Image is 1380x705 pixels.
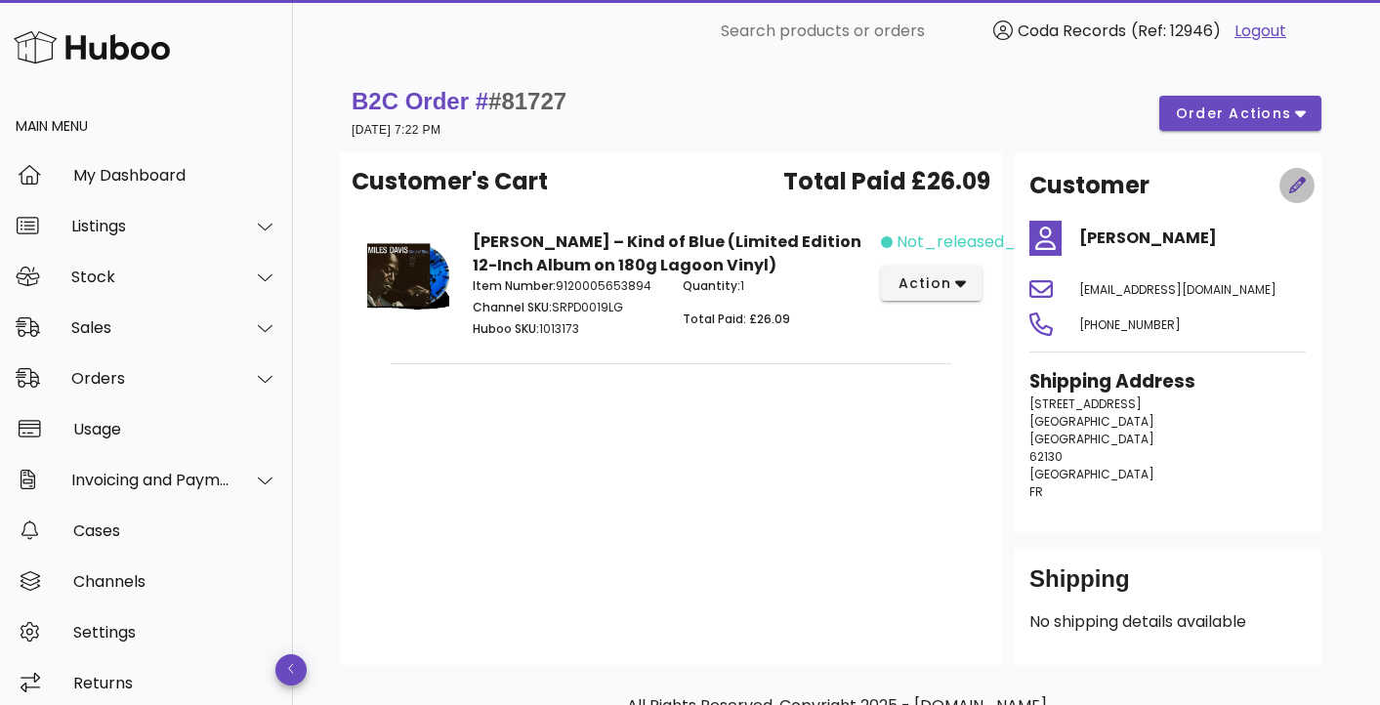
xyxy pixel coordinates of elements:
p: SRPD0019LG [473,299,659,316]
p: 9120005653894 [473,277,659,295]
div: Cases [73,521,277,540]
button: action [881,266,982,301]
strong: B2C Order # [352,88,566,114]
span: FR [1029,483,1043,500]
div: Invoicing and Payments [71,471,230,489]
div: My Dashboard [73,166,277,185]
span: Huboo SKU: [473,320,539,337]
div: Orders [71,369,230,388]
p: 1013173 [473,320,659,338]
span: [PHONE_NUMBER] [1079,316,1181,333]
div: Shipping [1029,563,1306,610]
span: [GEOGRAPHIC_DATA] [1029,466,1154,482]
span: Total Paid £26.09 [783,164,990,199]
h3: Shipping Address [1029,368,1306,395]
p: No shipping details available [1029,610,1306,634]
div: Channels [73,572,277,591]
span: Channel SKU: [473,299,552,315]
button: order actions [1159,96,1321,131]
span: not_released_yet [897,230,1042,254]
span: [GEOGRAPHIC_DATA] [1029,431,1154,447]
span: Customer's Cart [352,164,548,199]
span: Coda Records [1018,20,1126,42]
div: Usage [73,420,277,438]
span: [STREET_ADDRESS] [1029,395,1142,412]
span: Total Paid: £26.09 [683,311,790,327]
small: [DATE] 7:22 PM [352,123,440,137]
a: Logout [1234,20,1286,43]
span: order actions [1175,104,1292,124]
span: Item Number: [473,277,556,294]
span: action [897,273,951,294]
div: Listings [71,217,230,235]
div: Stock [71,268,230,286]
img: Huboo Logo [14,26,170,68]
div: Settings [73,623,277,642]
span: (Ref: 12946) [1131,20,1221,42]
img: Product Image [367,230,449,319]
span: 62130 [1029,448,1063,465]
span: Quantity: [683,277,740,294]
strong: [PERSON_NAME] – Kind of Blue (Limited Edition 12-Inch Album on 180g Lagoon Vinyl) [473,230,861,276]
span: [GEOGRAPHIC_DATA] [1029,413,1154,430]
p: 1 [683,277,869,295]
span: [EMAIL_ADDRESS][DOMAIN_NAME] [1079,281,1276,298]
h4: [PERSON_NAME] [1079,227,1306,250]
h2: Customer [1029,168,1150,203]
span: #81727 [488,88,566,114]
div: Sales [71,318,230,337]
div: Returns [73,674,277,692]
